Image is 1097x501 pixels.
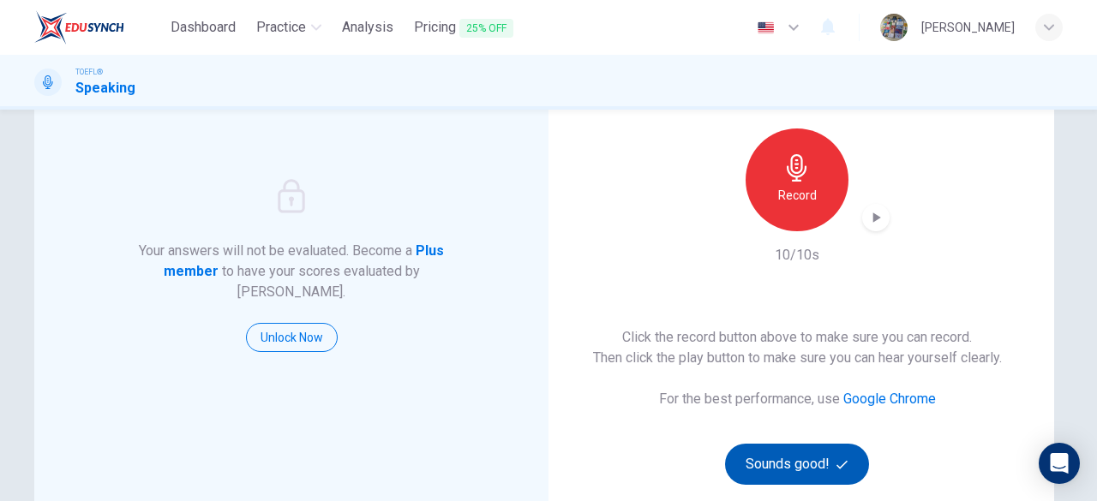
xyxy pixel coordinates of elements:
[1039,443,1080,484] div: Open Intercom Messenger
[34,10,164,45] a: EduSynch logo
[778,185,817,206] h6: Record
[843,391,936,407] a: Google Chrome
[164,12,243,44] a: Dashboard
[725,444,869,485] button: Sounds good!
[164,12,243,43] button: Dashboard
[249,12,328,43] button: Practice
[593,327,1002,368] h6: Click the record button above to make sure you can record. Then click the play button to make sur...
[75,66,103,78] span: TOEFL®
[342,17,393,38] span: Analysis
[335,12,400,44] a: Analysis
[335,12,400,43] button: Analysis
[459,19,513,38] span: 25% OFF
[34,10,124,45] img: EduSynch logo
[137,241,447,302] h6: Your answers will not be evaluated. Become a to have your scores evaluated by [PERSON_NAME].
[171,17,236,38] span: Dashboard
[256,17,306,38] span: Practice
[75,78,135,98] h1: Speaking
[746,128,848,231] button: Record
[414,17,513,39] span: Pricing
[659,389,936,409] h6: For the best performance, use
[755,21,776,34] img: en
[880,14,908,41] img: Profile picture
[246,323,338,352] button: Unlock Now
[921,17,1015,38] div: [PERSON_NAME]
[775,245,819,265] h6: 10/10s
[407,12,520,44] button: Pricing25% OFF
